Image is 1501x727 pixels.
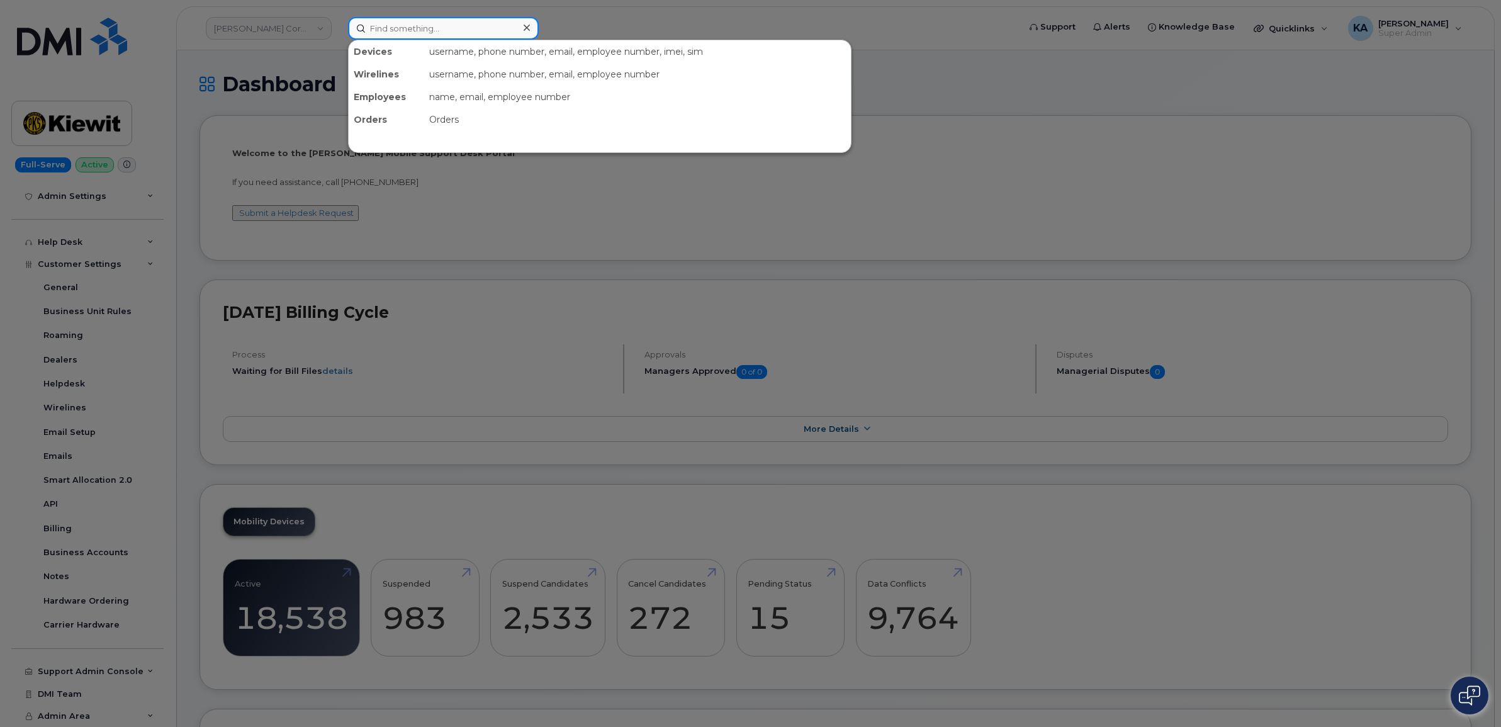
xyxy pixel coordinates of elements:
[349,63,424,86] div: Wirelines
[349,86,424,108] div: Employees
[424,63,851,86] div: username, phone number, email, employee number
[424,86,851,108] div: name, email, employee number
[1459,685,1480,706] img: Open chat
[424,40,851,63] div: username, phone number, email, employee number, imei, sim
[349,108,424,131] div: Orders
[349,40,424,63] div: Devices
[424,108,851,131] div: Orders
